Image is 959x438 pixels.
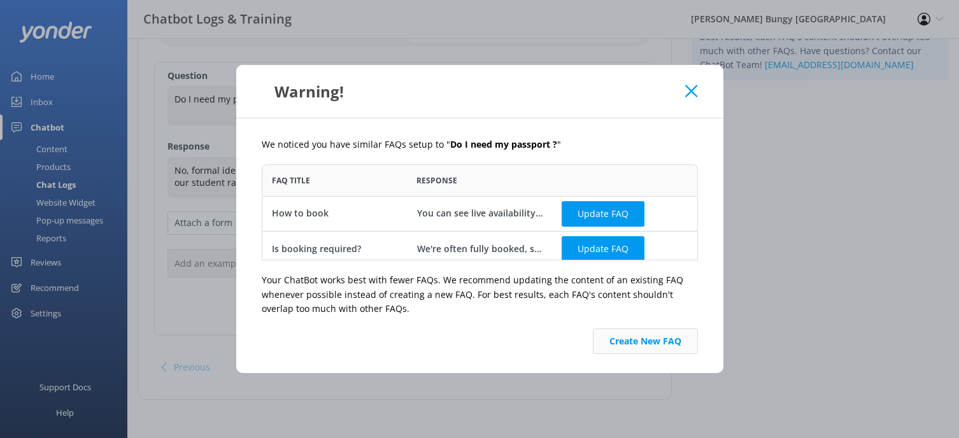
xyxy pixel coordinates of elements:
[262,273,698,316] p: Your ChatBot works best with fewer FAQs. We recommend updating the content of an existing FAQ whe...
[416,174,457,187] span: Response
[416,206,543,220] div: You can see live availability and book all of our experiences online or by using the tool below! ...
[262,81,686,102] div: Warning!
[272,242,361,256] div: Is booking required?
[262,196,698,231] div: row
[262,138,698,152] p: We noticed you have similar FAQs setup to " "
[685,85,697,97] button: Close
[416,242,543,256] div: We're often fully booked, so we highly recommend booking in advance so you get your preferred tim...
[593,328,698,354] button: Create New FAQ
[262,196,698,260] div: grid
[272,174,310,187] span: FAQ Title
[262,231,698,266] div: row
[562,236,644,262] button: Update FAQ
[272,206,329,220] div: How to book
[562,201,644,227] button: Update FAQ
[450,138,557,150] b: Do I need my passport ?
